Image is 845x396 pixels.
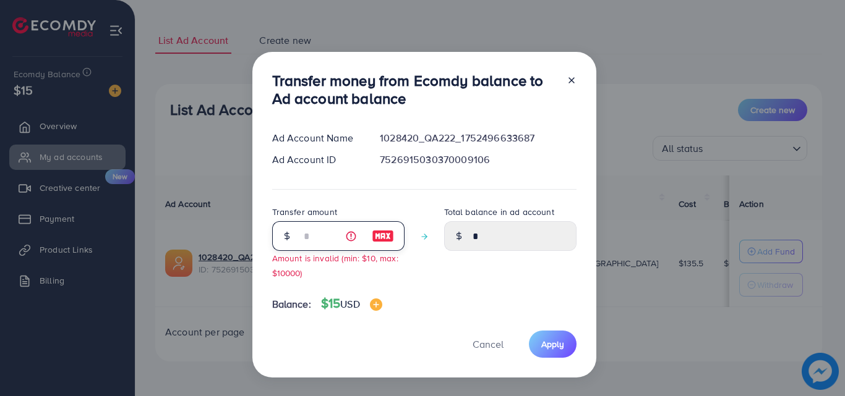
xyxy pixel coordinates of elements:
div: Ad Account Name [262,131,371,145]
span: Balance: [272,297,311,311]
small: Amount is invalid (min: $10, max: $10000) [272,252,398,278]
span: USD [340,297,359,311]
span: Apply [541,338,564,350]
label: Total balance in ad account [444,206,554,218]
h3: Transfer money from Ecomdy balance to Ad account balance [272,72,557,107]
span: Cancel [473,337,504,351]
div: 7526915030370009106 [370,153,586,167]
button: Cancel [457,331,519,357]
img: image [372,229,394,243]
div: 1028420_QA222_1752496633687 [370,131,586,145]
img: image [370,298,382,311]
label: Transfer amount [272,206,337,218]
div: Ad Account ID [262,153,371,167]
h4: $15 [321,296,382,311]
button: Apply [529,331,577,357]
